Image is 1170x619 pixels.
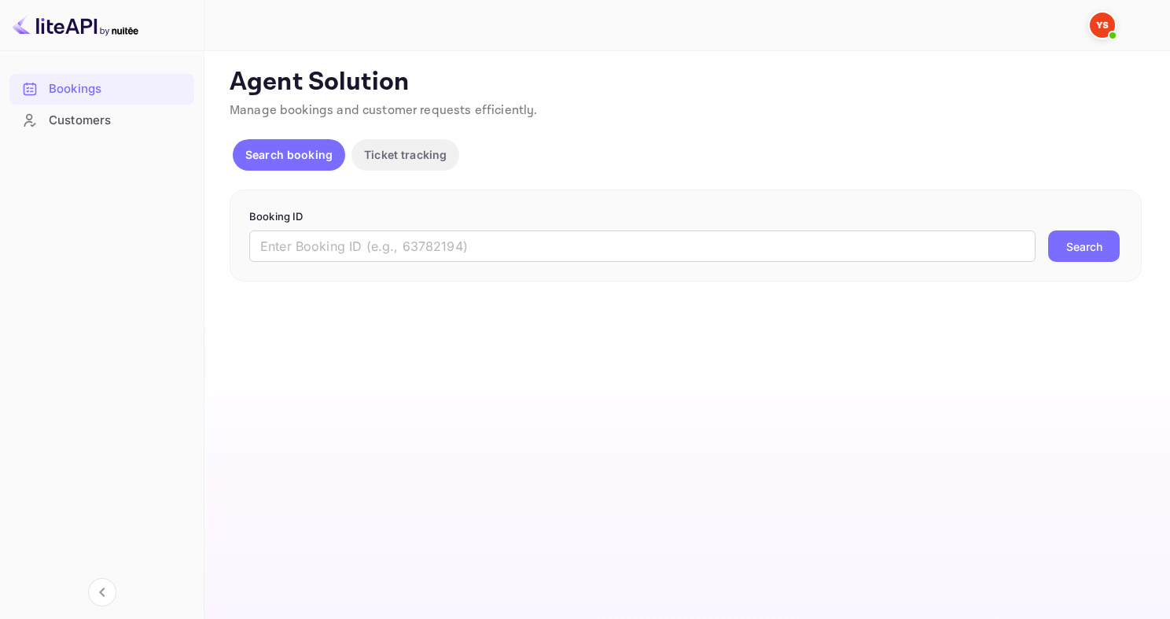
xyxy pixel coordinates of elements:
div: Bookings [49,80,186,98]
div: Customers [49,112,186,130]
p: Search booking [245,146,333,163]
a: Customers [9,105,194,134]
div: Bookings [9,74,194,105]
p: Booking ID [249,209,1122,225]
img: Yandex Support [1090,13,1115,38]
span: Manage bookings and customer requests efficiently. [230,102,538,119]
button: Search [1048,230,1120,262]
p: Agent Solution [230,67,1142,98]
input: Enter Booking ID (e.g., 63782194) [249,230,1036,262]
div: Customers [9,105,194,136]
p: Ticket tracking [364,146,447,163]
img: LiteAPI logo [13,13,138,38]
button: Collapse navigation [88,578,116,606]
a: Bookings [9,74,194,103]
